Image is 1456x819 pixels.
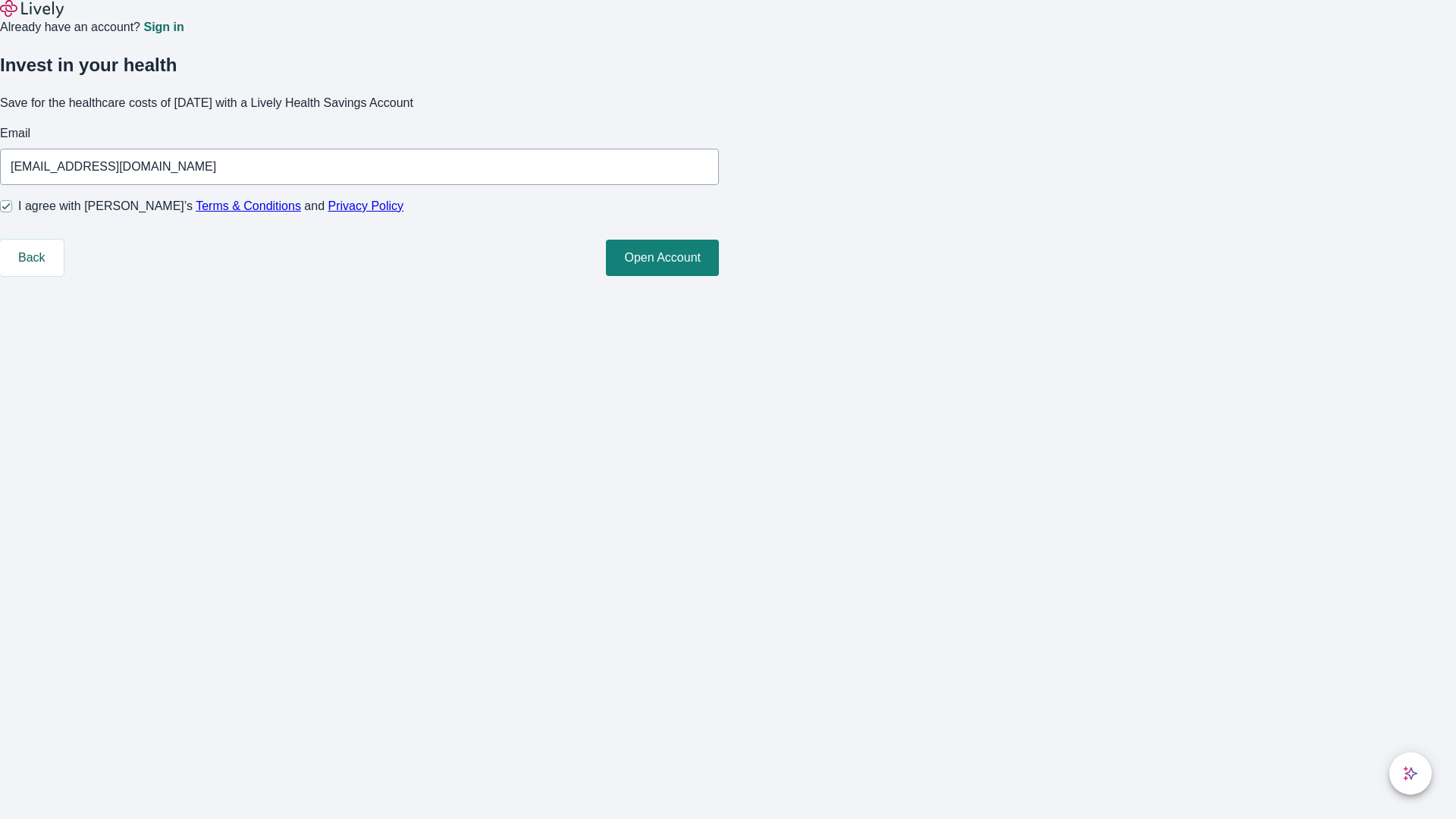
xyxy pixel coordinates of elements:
button: chat [1389,752,1432,795]
svg: Lively AI Assistant [1403,766,1418,781]
a: Sign in [143,21,184,33]
span: I agree with [PERSON_NAME]’s and [18,197,403,215]
button: Open Account [606,240,719,276]
a: Terms & Conditions [196,199,301,212]
a: Privacy Policy [328,199,404,212]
